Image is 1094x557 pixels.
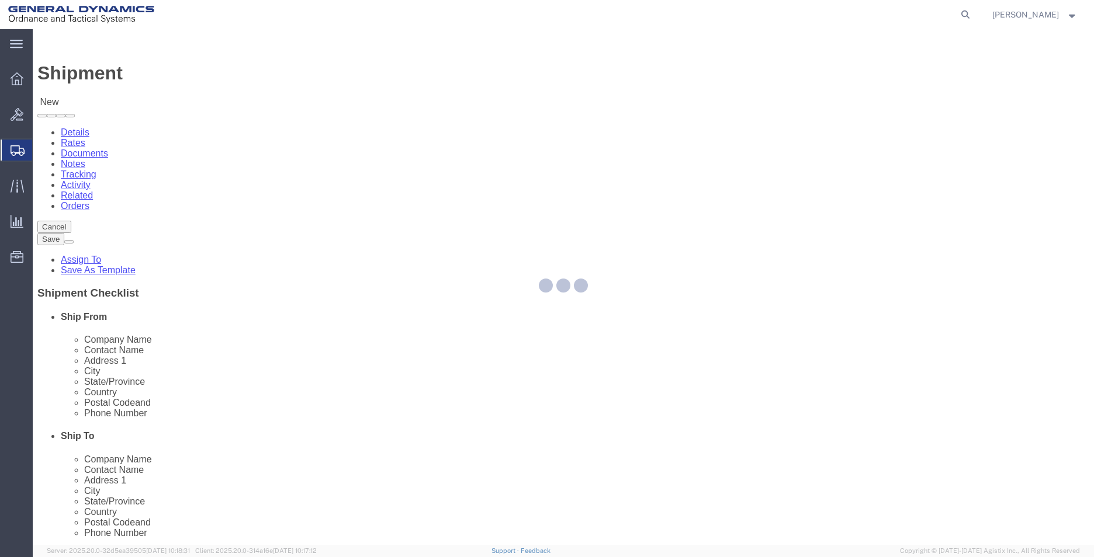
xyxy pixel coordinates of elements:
span: Client: 2025.20.0-314a16e [195,547,317,554]
span: [DATE] 10:18:31 [146,547,190,554]
span: LaShirl Montgomery [992,8,1059,21]
span: Server: 2025.20.0-32d5ea39505 [47,547,190,554]
img: logo [8,6,154,23]
span: [DATE] 10:17:12 [273,547,317,554]
span: Copyright © [DATE]-[DATE] Agistix Inc., All Rights Reserved [900,546,1080,556]
a: Feedback [521,547,551,554]
a: Support [491,547,521,554]
button: [PERSON_NAME] [992,8,1078,22]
